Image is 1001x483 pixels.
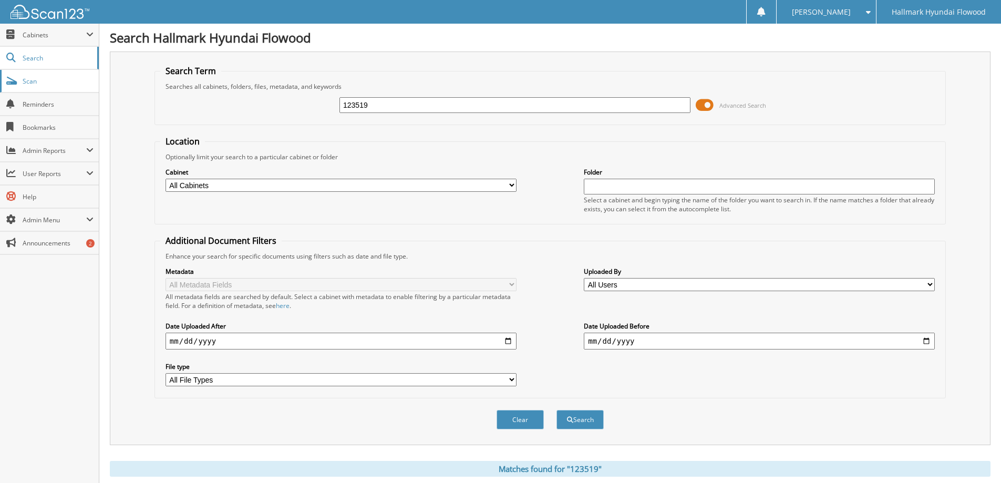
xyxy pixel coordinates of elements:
[23,30,86,39] span: Cabinets
[110,29,990,46] h1: Search Hallmark Hyundai Flowood
[23,169,86,178] span: User Reports
[110,461,990,477] div: Matches found for "123519"
[166,267,517,276] label: Metadata
[160,235,282,246] legend: Additional Document Filters
[23,146,86,155] span: Admin Reports
[166,362,517,371] label: File type
[166,168,517,177] label: Cabinet
[584,168,935,177] label: Folder
[584,267,935,276] label: Uploaded By
[23,77,94,86] span: Scan
[23,100,94,109] span: Reminders
[160,252,940,261] div: Enhance your search for specific documents using filters such as date and file type.
[160,136,205,147] legend: Location
[160,152,940,161] div: Optionally limit your search to a particular cabinet or folder
[23,215,86,224] span: Admin Menu
[160,82,940,91] div: Searches all cabinets, folders, files, metadata, and keywords
[86,239,95,248] div: 2
[584,333,935,350] input: end
[792,9,851,15] span: [PERSON_NAME]
[23,192,94,201] span: Help
[584,322,935,331] label: Date Uploaded Before
[166,322,517,331] label: Date Uploaded After
[497,410,544,429] button: Clear
[892,9,986,15] span: Hallmark Hyundai Flowood
[23,54,92,63] span: Search
[584,196,935,213] div: Select a cabinet and begin typing the name of the folder you want to search in. If the name match...
[23,123,94,132] span: Bookmarks
[11,5,89,19] img: scan123-logo-white.svg
[719,101,766,109] span: Advanced Search
[166,333,517,350] input: start
[276,301,290,310] a: here
[948,433,1001,483] iframe: Chat Widget
[23,239,94,248] span: Announcements
[160,65,221,77] legend: Search Term
[556,410,604,429] button: Search
[166,292,517,310] div: All metadata fields are searched by default. Select a cabinet with metadata to enable filtering b...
